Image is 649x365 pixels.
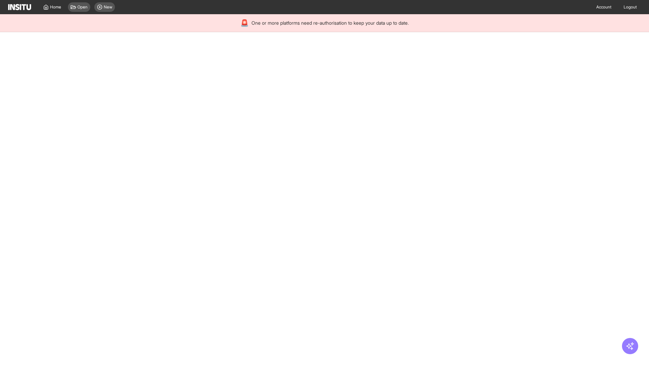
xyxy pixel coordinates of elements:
[240,18,249,28] div: 🚨
[50,4,61,10] span: Home
[77,4,88,10] span: Open
[251,20,409,26] span: One or more platforms need re-authorisation to keep your data up to date.
[104,4,112,10] span: New
[8,4,31,10] img: Logo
